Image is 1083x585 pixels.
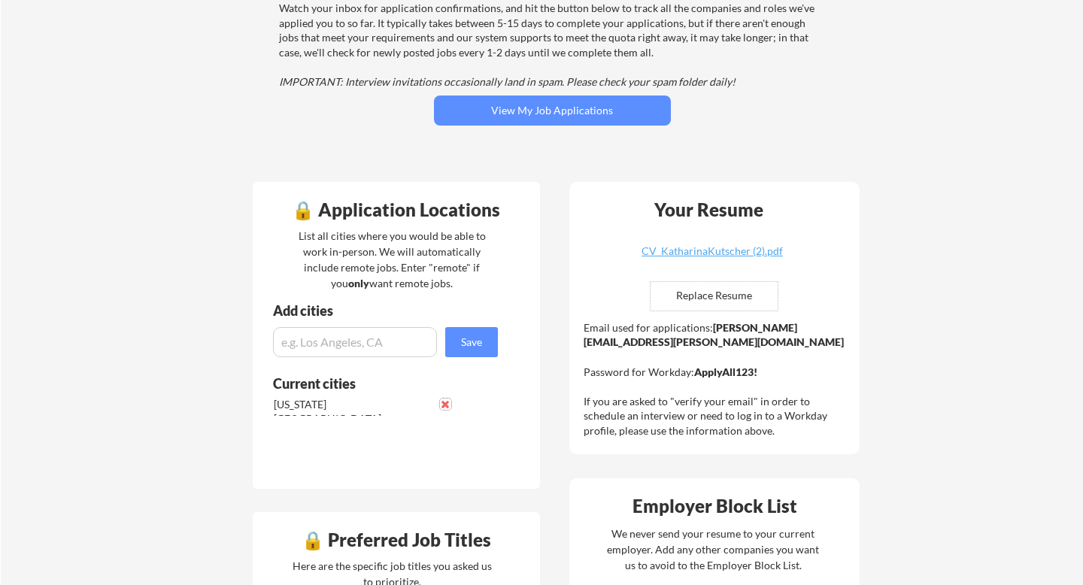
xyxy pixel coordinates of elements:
a: CV_KatharinaKutscher (2).pdf [623,246,802,269]
strong: [PERSON_NAME][EMAIL_ADDRESS][PERSON_NAME][DOMAIN_NAME] [584,321,844,349]
div: Add cities [273,304,502,317]
button: Save [445,327,498,357]
em: IMPORTANT: Interview invitations occasionally land in spam. Please check your spam folder daily! [279,75,736,88]
div: We never send your resume to your current employer. Add any other companies you want us to avoid ... [606,526,821,573]
div: Email used for applications: Password for Workday: If you are asked to "verify your email" in ord... [584,320,849,438]
div: 🔒 Application Locations [256,201,536,219]
div: [US_STATE][GEOGRAPHIC_DATA] [274,397,432,426]
div: Employer Block List [575,497,855,515]
div: List all cities where you would be able to work in-person. We will automatically include remote j... [289,228,496,291]
strong: ApplyAll123! [694,365,757,378]
div: Current cities [273,377,481,390]
div: 🔒 Preferred Job Titles [256,531,536,549]
div: CV_KatharinaKutscher (2).pdf [623,246,802,256]
strong: only [348,277,369,289]
input: e.g. Los Angeles, CA [273,327,437,357]
div: Your Resume [635,201,784,219]
button: View My Job Applications [434,95,671,126]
